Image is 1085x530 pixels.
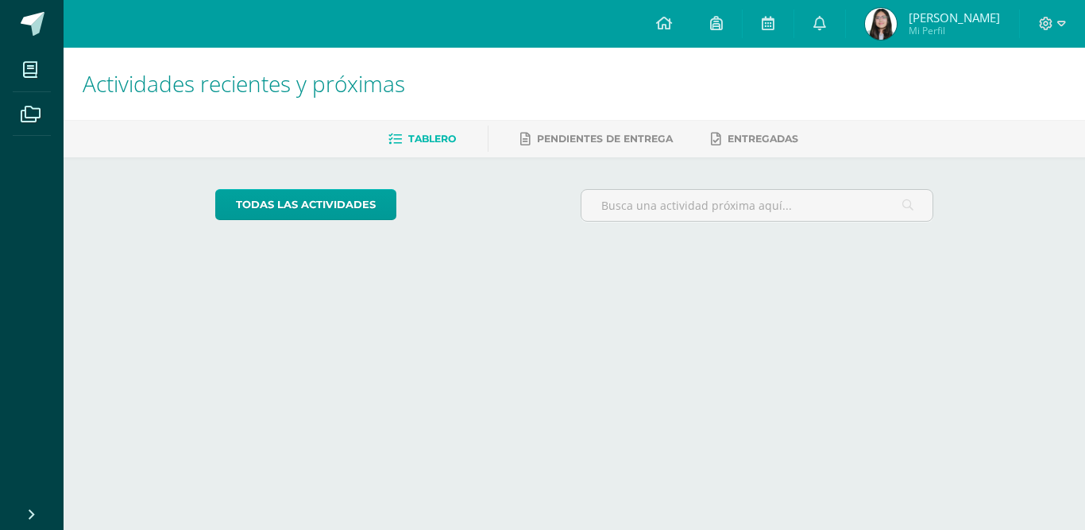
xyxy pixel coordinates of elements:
input: Busca una actividad próxima aquí... [581,190,933,221]
span: Entregadas [728,133,798,145]
span: Tablero [408,133,456,145]
a: Pendientes de entrega [520,126,673,152]
span: [PERSON_NAME] [909,10,1000,25]
img: 129361d4f31c6f94d124aba2bb22413d.png [865,8,897,40]
span: Mi Perfil [909,24,1000,37]
span: Pendientes de entrega [537,133,673,145]
a: Tablero [388,126,456,152]
a: todas las Actividades [215,189,396,220]
span: Actividades recientes y próximas [83,68,405,99]
a: Entregadas [711,126,798,152]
